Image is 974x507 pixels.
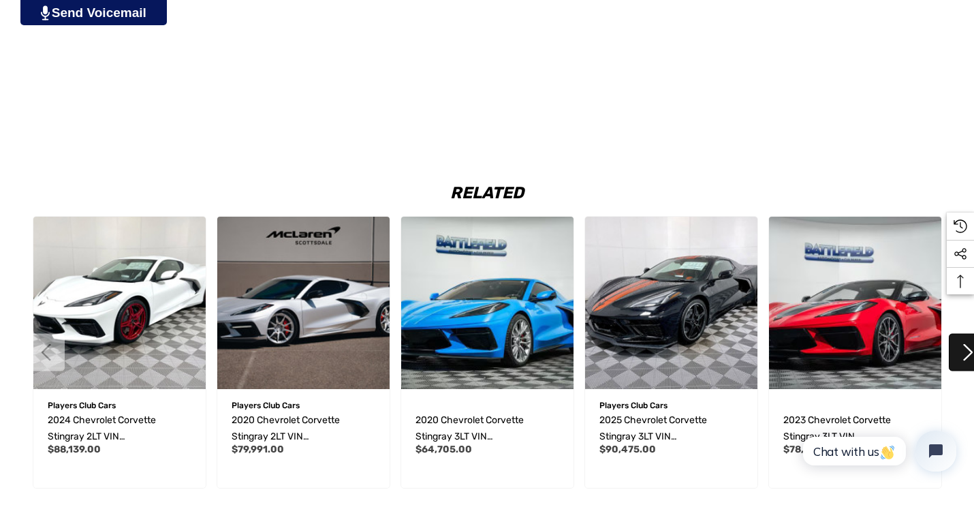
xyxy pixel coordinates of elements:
p: Players Club Cars [48,397,191,414]
span: $88,139.00 [48,444,101,455]
a: 2024 Chevrolet Corvette Stingray 2LT VIN 1G1YB2D49R5128428,$88,139.00 [33,217,206,389]
iframe: Tidio Chat [788,419,968,483]
img: For Sale: 2020 Chevrolet Corvette Stingray 2LT VIN 1G1Y82D47L5104764 [217,217,390,389]
span: 2024 Chevrolet Corvette Stingray 2LT VIN [US_VEHICLE_IDENTIFICATION_NUMBER] [48,414,187,475]
span: 2020 Chevrolet Corvette Stingray 2LT VIN [US_VEHICLE_IDENTIFICATION_NUMBER] [232,414,371,475]
span: 2020 Chevrolet Corvette Stingray 3LT VIN [US_VEHICLE_IDENTIFICATION_NUMBER] [415,414,554,475]
h2: Related [27,185,947,201]
span: $79,991.00 [232,444,284,455]
a: 2020 Chevrolet Corvette Stingray 2LT VIN 1G1Y82D47L5104764,$79,991.00 [232,412,375,445]
img: 2023 Chevrolet Corvette Stingray 3LT VIN 1G1YC3D48P5141011 [769,217,941,389]
a: 2020 Chevrolet Corvette Stingray 2LT VIN 1G1Y82D47L5104764,$79,991.00 [217,217,390,389]
span: $90,475.00 [599,444,656,455]
img: PjwhLS0gR2VuZXJhdG9yOiBHcmF2aXQuaW8gLS0+PHN2ZyB4bWxucz0iaHR0cDovL3d3dy53My5vcmcvMjAwMC9zdmciIHhtb... [41,5,50,20]
svg: Recently Viewed [954,219,967,233]
a: 2020 Chevrolet Corvette Stingray 3LT VIN 1G1Y82D49L5119010,$64,705.00 [401,217,574,389]
p: Players Club Cars [599,397,743,414]
span: 2025 Chevrolet Corvette Stingray 3LT VIN [US_VEHICLE_IDENTIFICATION_NUMBER] [599,414,738,475]
a: 2023 Chevrolet Corvette Stingray 3LT VIN 1G1YC3D48P5141011,$78,296.00 [769,217,941,389]
span: 2023 Chevrolet Corvette Stingray 3LT VIN [US_VEHICLE_IDENTIFICATION_NUMBER] [783,414,922,475]
svg: Social Media [954,247,967,261]
button: Go to slide 2 of 2 [27,334,65,371]
a: 2024 Chevrolet Corvette Stingray 2LT VIN 1G1YB2D49R5128428,$88,139.00 [48,412,191,445]
img: For Sale: 2025 Chevrolet Corvette Stingray 3LT VIN 1G1YC3D40S5110151 [585,217,757,389]
span: $64,705.00 [415,444,472,455]
img: For Sale 2020 Chevrolet Corvette Stingray 3LT VIN 1G1Y82D49L5119010 [401,217,574,389]
a: 2020 Chevrolet Corvette Stingray 3LT VIN 1G1Y82D49L5119010,$64,705.00 [415,412,559,445]
svg: Top [947,275,974,288]
a: 2023 Chevrolet Corvette Stingray 3LT VIN 1G1YC3D48P5141011,$78,296.00 [783,412,927,445]
a: 2025 Chevrolet Corvette Stingray 3LT VIN 1G1YC3D40S5110151,$90,475.00 [585,217,757,389]
p: Players Club Cars [232,397,375,414]
img: For Sale: 2024 Chevrolet Corvette Stingray 2LT VIN 1G1YB2D49R5128428 [33,217,206,389]
span: $78,296.00 [783,444,838,455]
a: 2025 Chevrolet Corvette Stingray 3LT VIN 1G1YC3D40S5110151,$90,475.00 [599,412,743,445]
